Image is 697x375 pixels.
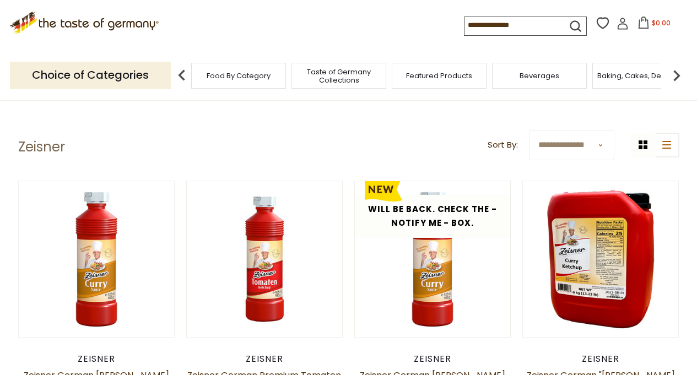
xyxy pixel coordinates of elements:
[652,18,671,28] span: $0.00
[186,354,343,365] div: Zeisner
[295,68,383,84] a: Taste of Germany Collections
[355,181,511,337] img: Zeisner curry sauce
[10,62,171,89] p: Choice of Categories
[18,139,65,155] h1: Zeisner
[207,72,271,80] a: Food By Category
[523,181,679,337] img: Zeisner German "Curry Ketchup," Mild - Food Service Pail 13.2 lbs.
[631,17,678,33] button: $0.00
[354,354,511,365] div: Zeisner
[18,354,175,365] div: Zeisner
[520,72,559,80] a: Beverages
[406,72,472,80] a: Featured Products
[171,64,193,86] img: previous arrow
[666,64,688,86] img: next arrow
[488,138,518,152] label: Sort By:
[187,181,343,337] img: Zeisner German Premium Tomaten Ketchup 17.5 oz
[522,354,679,365] div: Zeisner
[597,72,683,80] a: Baking, Cakes, Desserts
[19,181,175,337] img: Zeisner curry sauce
